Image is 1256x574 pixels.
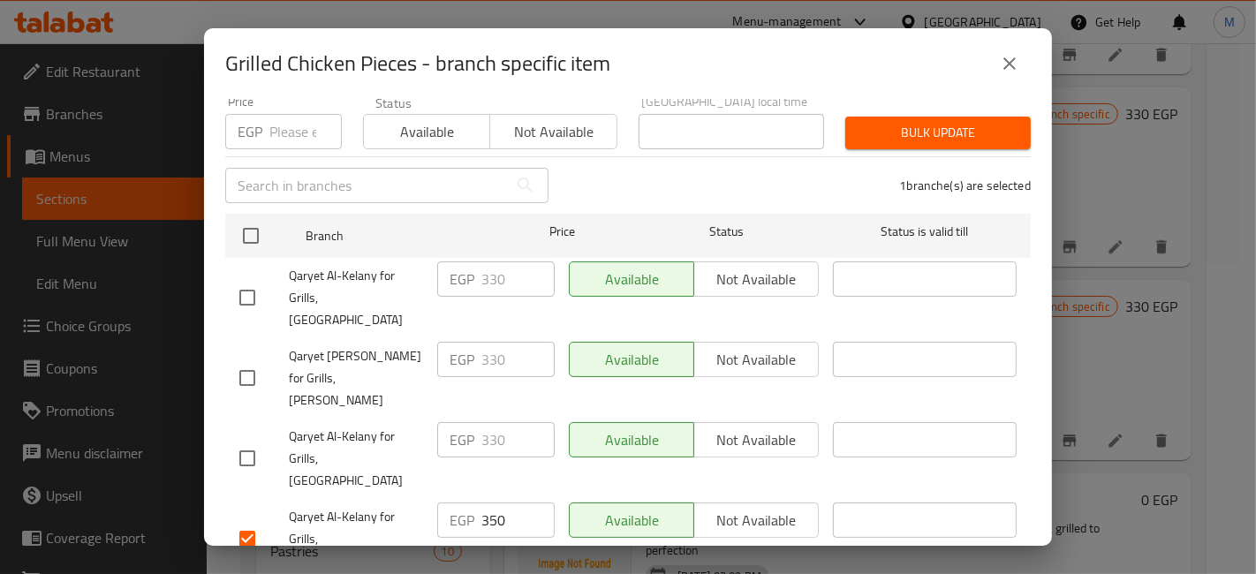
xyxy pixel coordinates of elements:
button: Not available [489,114,617,149]
span: Qaryet Al-Kelany for Grills, [GEOGRAPHIC_DATA] [289,506,423,572]
p: EGP [450,349,474,370]
span: Qaryet Al-Kelany for Grills, [GEOGRAPHIC_DATA] [289,265,423,331]
span: Status is valid till [833,221,1017,243]
p: EGP [450,429,474,450]
button: Available [363,114,490,149]
span: Available [577,508,687,533]
input: Search in branches [225,168,508,203]
p: 1 branche(s) are selected [899,177,1031,194]
span: Qaryet Al-Kelany for Grills, [GEOGRAPHIC_DATA] [289,426,423,492]
h2: Grilled Chicken Pieces - branch specific item [225,49,610,78]
span: Branch [306,225,489,247]
input: Please enter price [481,261,555,297]
button: Bulk update [845,117,1031,149]
input: Please enter price [269,114,342,149]
span: Qaryet [PERSON_NAME] for Grills, [PERSON_NAME] [289,345,423,412]
span: Available [371,119,483,145]
button: close [988,42,1031,85]
span: Status [635,221,819,243]
span: Not available [701,508,812,533]
button: Available [569,502,694,538]
input: Please enter price [481,422,555,457]
button: Not available [693,502,819,538]
p: EGP [450,268,474,290]
input: Please enter price [481,342,555,377]
span: Not available [497,119,609,145]
span: Bulk update [859,122,1017,144]
p: EGP [450,510,474,531]
input: Please enter price [481,502,555,538]
p: EGP [238,121,262,142]
span: Price [503,221,621,243]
